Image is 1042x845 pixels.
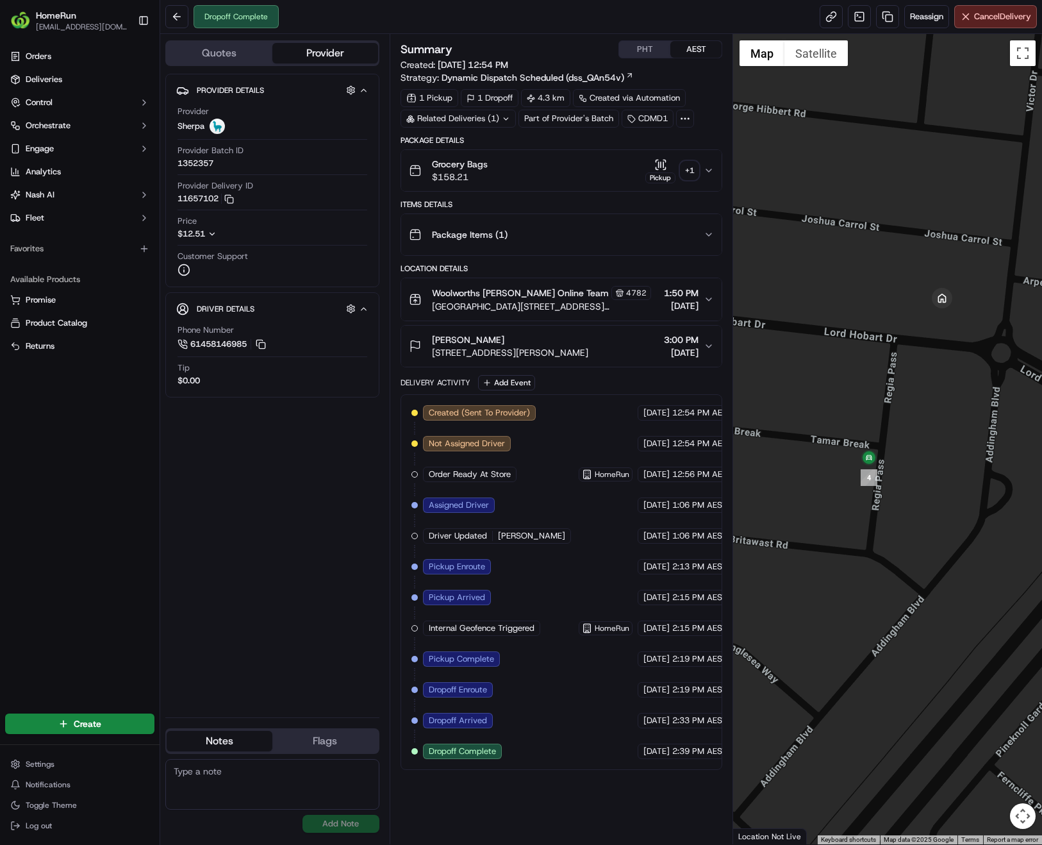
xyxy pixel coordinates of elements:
[672,469,732,480] span: 12:56 PM AEST
[429,684,487,696] span: Dropoff Enroute
[595,469,629,480] span: HomeRun
[5,796,154,814] button: Toggle Theme
[429,407,530,419] span: Created (Sent To Provider)
[432,171,488,183] span: $158.21
[26,51,51,62] span: Orders
[645,158,699,183] button: Pickup+1
[401,135,723,146] div: Package Details
[987,836,1038,843] a: Report a map error
[26,759,54,769] span: Settings
[736,828,779,844] img: Google
[672,653,727,665] span: 2:19 PM AEST
[672,530,727,542] span: 1:06 PM AEST
[178,106,209,117] span: Provider
[10,294,149,306] a: Promise
[401,44,452,55] h3: Summary
[672,438,732,449] span: 12:54 PM AEST
[74,717,101,730] span: Create
[197,85,264,96] span: Provider Details
[643,592,670,603] span: [DATE]
[672,715,727,726] span: 2:33 PM AEST
[521,89,570,107] div: 4.3 km
[178,121,204,132] span: Sherpa
[5,238,154,259] div: Favorites
[178,375,200,387] div: $0.00
[429,438,505,449] span: Not Assigned Driver
[664,346,699,359] span: [DATE]
[622,110,674,128] div: CDMD1
[26,120,70,131] span: Orchestrate
[573,89,686,107] a: Created via Automation
[178,251,248,262] span: Customer Support
[5,162,154,182] a: Analytics
[681,162,699,180] div: + 1
[178,228,290,240] button: $12.51
[5,755,154,773] button: Settings
[672,592,727,603] span: 2:15 PM AEST
[5,138,154,159] button: Engage
[626,288,647,298] span: 4782
[5,817,154,835] button: Log out
[498,530,565,542] span: [PERSON_NAME]
[178,362,190,374] span: Tip
[429,499,489,511] span: Assigned Driver
[643,499,670,511] span: [DATE]
[672,407,732,419] span: 12:54 PM AEST
[670,41,722,58] button: AEST
[26,166,61,178] span: Analytics
[26,189,54,201] span: Nash AI
[429,469,511,480] span: Order Ready At Store
[26,317,87,329] span: Product Catalog
[643,561,670,573] span: [DATE]
[26,821,52,831] span: Log out
[26,143,54,155] span: Engage
[643,684,670,696] span: [DATE]
[442,71,624,84] span: Dynamic Dispatch Scheduled (dss_QAn54v)
[401,150,722,191] button: Grocery Bags$158.21Pickup+1
[442,71,634,84] a: Dynamic Dispatch Scheduled (dss_QAn54v)
[5,336,154,356] button: Returns
[272,731,378,751] button: Flags
[619,41,670,58] button: PHT
[672,746,727,757] span: 2:39 PM AEST
[672,499,727,511] span: 1:06 PM AEST
[178,145,244,156] span: Provider Batch ID
[401,214,722,255] button: Package Items (1)
[429,623,534,634] span: Internal Geofence Triggered
[1010,40,1036,66] button: Toggle fullscreen view
[5,5,133,36] button: HomeRunHomeRun[EMAIL_ADDRESS][DOMAIN_NAME]
[643,623,670,634] span: [DATE]
[461,89,518,107] div: 1 Dropoff
[178,215,197,227] span: Price
[664,299,699,312] span: [DATE]
[36,22,128,32] span: [EMAIL_ADDRESS][DOMAIN_NAME]
[664,287,699,299] span: 1:50 PM
[643,438,670,449] span: [DATE]
[401,326,722,367] button: [PERSON_NAME][STREET_ADDRESS][PERSON_NAME]3:00 PM[DATE]
[904,5,949,28] button: Reassign
[167,43,272,63] button: Quotes
[26,212,44,224] span: Fleet
[5,69,154,90] a: Deliveries
[643,715,670,726] span: [DATE]
[643,407,670,419] span: [DATE]
[784,40,848,66] button: Show satellite imagery
[210,119,225,134] img: sherpa_logo.png
[645,172,675,183] div: Pickup
[26,294,56,306] span: Promise
[5,313,154,333] button: Product Catalog
[954,5,1037,28] button: CancelDelivery
[5,115,154,136] button: Orchestrate
[176,298,368,319] button: Driver Details
[176,79,368,101] button: Provider Details
[429,653,494,665] span: Pickup Complete
[672,561,727,573] span: 2:13 PM AEST
[432,300,659,313] span: [GEOGRAPHIC_DATA][STREET_ADDRESS][GEOGRAPHIC_DATA]
[643,746,670,757] span: [DATE]
[401,378,470,388] div: Delivery Activity
[432,158,488,171] span: Grocery Bags
[26,340,54,352] span: Returns
[36,9,76,22] button: HomeRun
[167,731,272,751] button: Notes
